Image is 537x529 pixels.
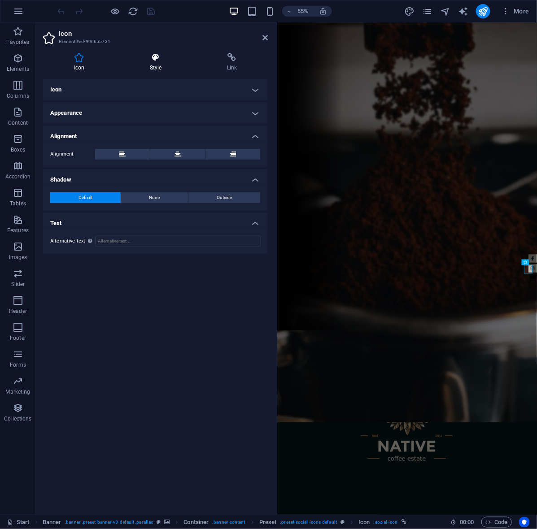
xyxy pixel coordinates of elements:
[65,517,153,528] span: . banner .preset-banner-v3-default .parallax
[217,192,232,203] span: Outside
[422,6,432,17] i: Pages (Ctrl+Alt+S)
[481,517,512,528] button: Code
[128,6,139,17] button: reload
[7,92,29,100] p: Columns
[8,119,28,126] p: Content
[43,53,119,72] h4: Icon
[485,517,508,528] span: Code
[50,149,95,160] label: Alignment
[319,7,327,15] i: On resize automatically adjust zoom level to fit chosen device.
[11,281,25,288] p: Slider
[10,361,26,369] p: Forms
[6,39,29,46] p: Favorites
[119,53,196,72] h4: Style
[498,4,533,18] button: More
[450,517,474,528] h6: Session time
[458,6,469,17] button: text_generator
[282,6,314,17] button: 55%
[460,517,474,528] span: 00 00
[43,169,268,185] h4: Shadow
[296,6,310,17] h6: 55%
[478,6,488,17] i: Publish
[50,236,95,247] label: Alternative text
[10,334,26,342] p: Footer
[422,6,433,17] button: pages
[110,6,121,17] button: Click here to leave preview mode and continue editing
[5,388,30,395] p: Marketing
[519,517,530,528] button: Usercentrics
[10,200,26,207] p: Tables
[5,173,31,180] p: Accordion
[404,6,415,17] i: Design (Ctrl+Alt+Y)
[59,30,268,38] h2: Icon
[9,308,27,315] p: Header
[188,192,260,203] button: Outside
[259,517,277,528] span: Click to select. Double-click to edit
[79,192,92,203] span: Default
[43,212,268,229] h4: Text
[341,520,345,525] i: This element is a customizable preset
[374,517,398,528] span: . social-icon
[121,192,188,203] button: None
[440,6,450,17] i: Navigator
[43,102,268,124] h4: Appearance
[11,146,26,153] p: Boxes
[4,415,31,422] p: Collections
[458,6,468,17] i: AI Writer
[164,520,170,525] i: This element contains a background
[196,53,268,72] h4: Link
[43,79,268,100] h4: Icon
[59,38,250,46] h3: Element #ed-996655731
[7,65,30,73] p: Elements
[95,236,261,247] input: Alternative text...
[43,517,61,528] span: Click to select. Double-click to edit
[440,6,451,17] button: navigator
[212,517,245,528] span: . banner-content
[280,517,337,528] span: . preset-social-icons-default
[7,227,29,234] p: Features
[501,7,529,16] span: More
[184,517,209,528] span: Click to select. Double-click to edit
[128,6,139,17] i: Reload page
[9,254,27,261] p: Images
[50,192,121,203] button: Default
[43,517,406,528] nav: breadcrumb
[157,520,161,525] i: This element is a customizable preset
[43,126,268,142] h4: Alignment
[476,4,490,18] button: publish
[149,192,160,203] span: None
[402,520,406,525] i: This element is linked
[404,6,415,17] button: design
[466,519,467,525] span: :
[7,517,30,528] a: Click to cancel selection. Double-click to open Pages
[358,517,370,528] span: Click to select. Double-click to edit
